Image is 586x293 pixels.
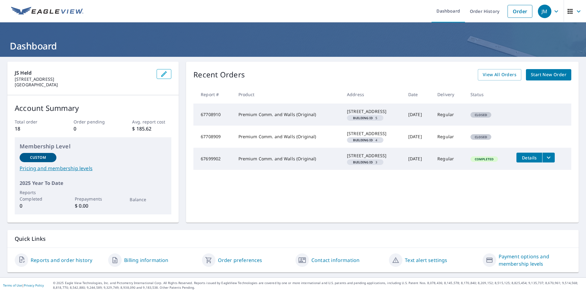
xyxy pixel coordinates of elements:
em: Building ID [353,116,373,119]
span: 5 [349,116,381,119]
th: Delivery [432,85,466,104]
em: Building ID [353,139,373,142]
span: Closed [471,113,491,117]
span: 3 [349,161,381,164]
td: [DATE] [403,126,432,148]
td: 67699902 [193,148,233,170]
p: Recent Orders [193,69,245,80]
a: View All Orders [478,69,521,80]
p: $ 185.62 [132,125,171,132]
span: Closed [471,135,491,139]
td: Regular [432,148,466,170]
a: Contact information [311,256,360,264]
td: [DATE] [403,104,432,126]
p: [STREET_ADDRESS] [15,76,152,82]
a: Billing information [124,256,168,264]
span: Details [520,155,538,161]
span: View All Orders [483,71,516,79]
a: Order [508,5,532,18]
p: $ 0.00 [75,202,112,209]
em: Building ID [353,161,373,164]
div: JM [538,5,551,18]
p: Order pending [74,119,113,125]
p: 0 [20,202,56,209]
th: Address [342,85,403,104]
a: Reports and order history [31,256,92,264]
td: Regular [432,126,466,148]
td: 67708910 [193,104,233,126]
img: EV Logo [11,7,83,16]
a: Order preferences [218,256,262,264]
button: filesDropdownBtn-67699902 [542,153,555,162]
button: detailsBtn-67699902 [516,153,542,162]
td: Regular [432,104,466,126]
p: 0 [74,125,113,132]
p: 18 [15,125,54,132]
p: Balance [130,196,166,203]
p: JS Held [15,69,152,76]
div: [STREET_ADDRESS] [347,108,398,115]
a: Privacy Policy [24,283,44,287]
p: Membership Level [20,142,166,150]
div: [STREET_ADDRESS] [347,153,398,159]
p: Quick Links [15,235,571,243]
p: © 2025 Eagle View Technologies, Inc. and Pictometry International Corp. All Rights Reserved. Repo... [53,281,583,290]
td: Premium Comm. and Walls (Original) [234,126,342,148]
a: Start New Order [526,69,571,80]
td: [DATE] [403,148,432,170]
h1: Dashboard [7,40,579,52]
p: | [3,283,44,287]
th: Date [403,85,432,104]
a: Text alert settings [405,256,447,264]
th: Status [466,85,512,104]
p: Prepayments [75,196,112,202]
p: [GEOGRAPHIC_DATA] [15,82,152,88]
td: Premium Comm. and Walls (Original) [234,148,342,170]
p: Custom [30,155,46,160]
p: 2025 Year To Date [20,179,166,187]
th: Report # [193,85,233,104]
p: Avg. report cost [132,119,171,125]
p: Total order [15,119,54,125]
span: 4 [349,139,381,142]
p: Account Summary [15,103,171,114]
td: Premium Comm. and Walls (Original) [234,104,342,126]
div: [STREET_ADDRESS] [347,131,398,137]
a: Terms of Use [3,283,22,287]
a: Pricing and membership levels [20,165,166,172]
span: Completed [471,157,497,161]
td: 67708909 [193,126,233,148]
span: Start New Order [531,71,566,79]
th: Product [234,85,342,104]
a: Payment options and membership levels [499,253,571,268]
p: Reports Completed [20,189,56,202]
